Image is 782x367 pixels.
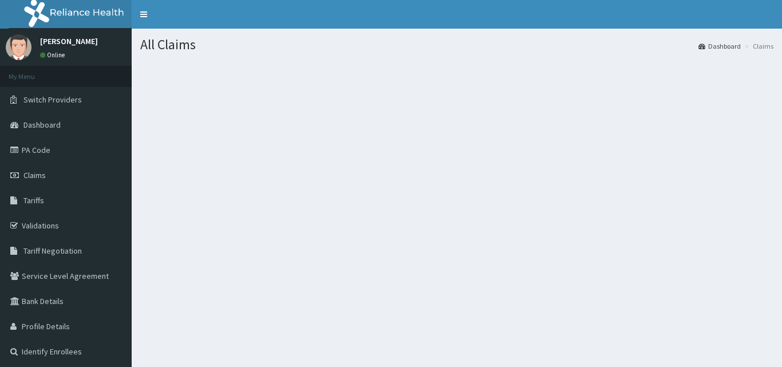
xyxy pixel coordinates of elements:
[698,41,741,51] a: Dashboard
[40,51,68,59] a: Online
[742,41,773,51] li: Claims
[23,94,82,105] span: Switch Providers
[40,37,98,45] p: [PERSON_NAME]
[23,246,82,256] span: Tariff Negotiation
[140,37,773,52] h1: All Claims
[23,170,46,180] span: Claims
[23,120,61,130] span: Dashboard
[23,195,44,206] span: Tariffs
[6,34,31,60] img: User Image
